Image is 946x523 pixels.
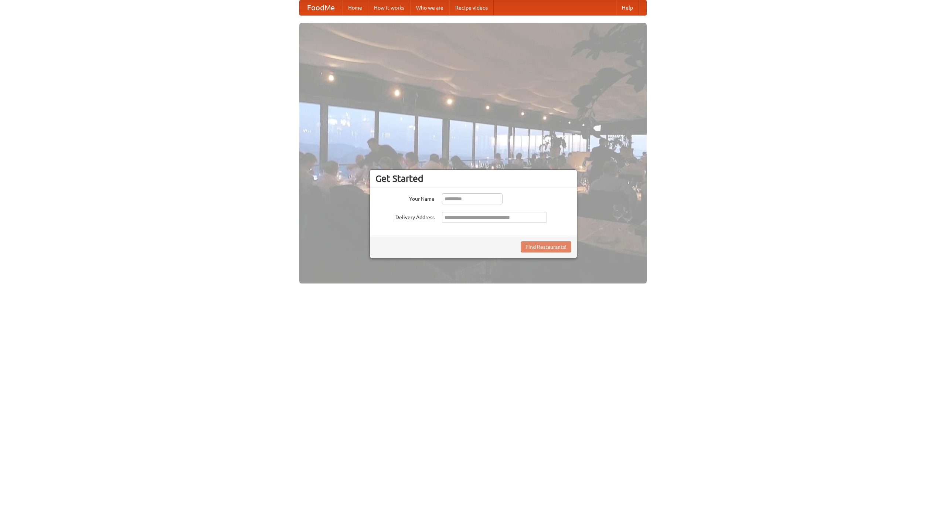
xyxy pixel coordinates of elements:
a: How it works [368,0,410,15]
a: FoodMe [300,0,342,15]
button: Find Restaurants! [521,241,571,252]
label: Your Name [375,193,435,203]
a: Recipe videos [449,0,494,15]
label: Delivery Address [375,212,435,221]
a: Help [616,0,639,15]
a: Home [342,0,368,15]
h3: Get Started [375,173,571,184]
a: Who we are [410,0,449,15]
